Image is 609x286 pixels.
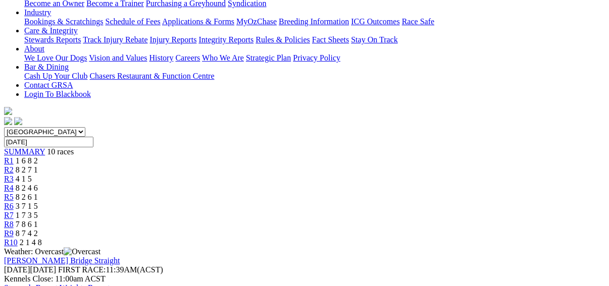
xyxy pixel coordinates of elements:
[58,265,106,274] span: FIRST RACE:
[24,8,51,17] a: Industry
[24,35,81,44] a: Stewards Reports
[24,26,78,35] a: Care & Integrity
[83,35,147,44] a: Track Injury Rebate
[16,229,38,238] span: 8 7 4 2
[149,35,196,44] a: Injury Reports
[4,147,45,156] a: SUMMARY
[4,274,605,283] div: Kennels Close: 11:00am ACST
[312,35,349,44] a: Fact Sheets
[16,175,32,183] span: 4 1 5
[4,238,18,247] a: R10
[4,184,14,192] a: R4
[89,53,147,62] a: Vision and Values
[351,35,397,44] a: Stay On Track
[4,117,12,125] img: facebook.svg
[401,17,434,26] a: Race Safe
[4,156,14,165] a: R1
[149,53,173,62] a: History
[293,53,340,62] a: Privacy Policy
[175,53,200,62] a: Careers
[24,44,44,53] a: About
[256,35,310,44] a: Rules & Policies
[24,63,69,71] a: Bar & Dining
[4,175,14,183] a: R3
[20,238,42,247] span: 2 1 4 8
[58,265,163,274] span: 11:39AM(ACST)
[24,17,605,26] div: Industry
[24,35,605,44] div: Care & Integrity
[4,220,14,228] a: R8
[24,72,87,80] a: Cash Up Your Club
[16,202,38,210] span: 3 7 1 5
[4,265,56,274] span: [DATE]
[4,107,12,115] img: logo-grsa-white.png
[89,72,214,80] a: Chasers Restaurant & Function Centre
[236,17,277,26] a: MyOzChase
[16,220,38,228] span: 7 8 6 1
[4,193,14,201] a: R5
[198,35,253,44] a: Integrity Reports
[16,165,38,174] span: 8 2 7 1
[162,17,234,26] a: Applications & Forms
[105,17,160,26] a: Schedule of Fees
[14,117,22,125] img: twitter.svg
[4,256,120,265] a: [PERSON_NAME] Bridge Straight
[16,184,38,192] span: 8 2 4 6
[4,229,14,238] a: R9
[24,90,91,98] a: Login To Blackbook
[246,53,291,62] a: Strategic Plan
[16,193,38,201] span: 8 2 6 1
[4,202,14,210] a: R6
[4,211,14,219] a: R7
[64,247,100,256] img: Overcast
[4,247,100,256] span: Weather: Overcast
[202,53,244,62] a: Who We Are
[24,81,73,89] a: Contact GRSA
[16,211,38,219] span: 1 7 3 5
[16,156,38,165] span: 1 6 8 2
[4,265,30,274] span: [DATE]
[47,147,74,156] span: 10 races
[24,53,87,62] a: We Love Our Dogs
[351,17,399,26] a: ICG Outcomes
[4,137,93,147] input: Select date
[279,17,349,26] a: Breeding Information
[24,72,605,81] div: Bar & Dining
[4,165,14,174] a: R2
[24,53,605,63] div: About
[24,17,103,26] a: Bookings & Scratchings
